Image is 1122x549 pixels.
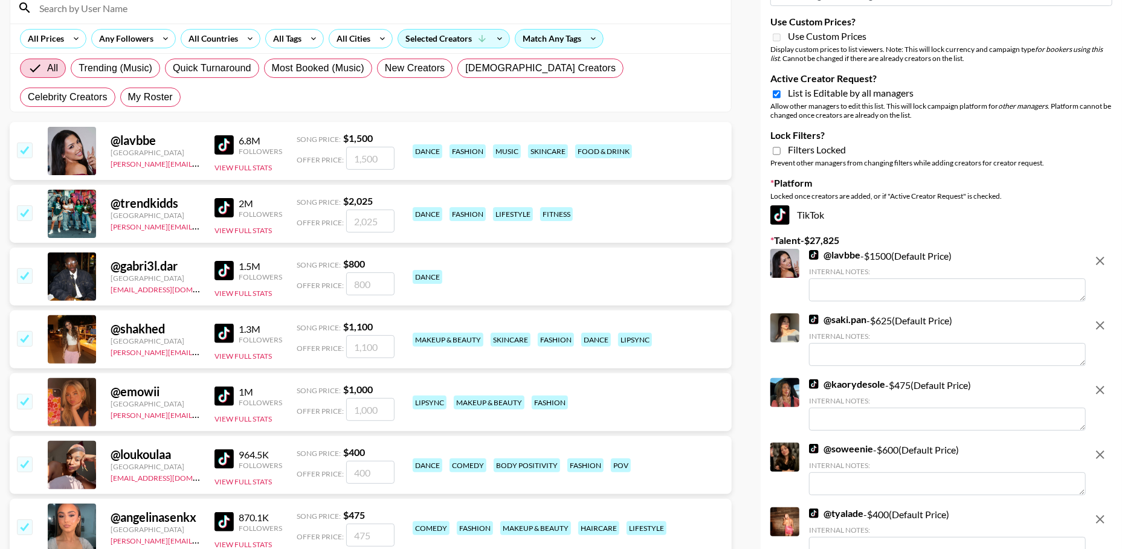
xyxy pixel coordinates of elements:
[809,509,819,518] img: TikTok
[809,525,1086,535] div: Internal Notes:
[111,258,200,274] div: @ gabri3l.dar
[21,30,66,48] div: All Prices
[214,512,234,531] img: TikTok
[111,157,289,169] a: [PERSON_NAME][EMAIL_ADDRESS][DOMAIN_NAME]
[770,16,1112,28] label: Use Custom Prices?
[214,540,272,549] button: View Full Stats
[450,458,486,472] div: comedy
[297,532,344,541] span: Offer Price:
[297,197,341,207] span: Song Price:
[770,72,1112,85] label: Active Creator Request?
[214,226,272,235] button: View Full Stats
[413,521,450,535] div: comedy
[28,90,108,104] span: Celebrity Creators
[450,207,486,221] div: fashion
[214,352,272,361] button: View Full Stats
[454,396,524,409] div: makeup & beauty
[297,344,344,353] span: Offer Price:
[79,61,152,75] span: Trending (Music)
[111,220,289,231] a: [PERSON_NAME][EMAIL_ADDRESS][DOMAIN_NAME]
[494,458,560,472] div: body positivity
[809,507,863,519] a: @tyalade
[346,335,395,358] input: 1,100
[413,333,483,347] div: makeup & beauty
[770,177,1112,189] label: Platform
[47,61,58,75] span: All
[1088,249,1112,273] button: remove
[111,211,200,220] div: [GEOGRAPHIC_DATA]
[111,525,200,534] div: [GEOGRAPHIC_DATA]
[809,378,1086,431] div: - $ 475 (Default Price)
[111,196,200,211] div: @ trendkidds
[111,471,232,483] a: [EMAIL_ADDRESS][DOMAIN_NAME]
[111,399,200,408] div: [GEOGRAPHIC_DATA]
[770,101,1112,120] div: Allow other managers to edit this list. This will lock campaign platform for . Platform cannot be...
[493,144,521,158] div: music
[809,315,819,324] img: TikTok
[111,133,200,148] div: @ lavbbe
[581,333,611,347] div: dance
[500,521,571,535] div: makeup & beauty
[239,398,282,407] div: Followers
[297,512,341,521] span: Song Price:
[111,408,347,420] a: [PERSON_NAME][EMAIL_ADDRESS][PERSON_NAME][DOMAIN_NAME]
[809,379,819,389] img: TikTok
[346,398,395,421] input: 1,000
[770,129,1112,141] label: Lock Filters?
[239,512,282,524] div: 870.1K
[214,163,272,172] button: View Full Stats
[528,144,568,158] div: skincare
[239,524,282,533] div: Followers
[618,333,652,347] div: lipsync
[611,458,631,472] div: pov
[1088,507,1112,531] button: remove
[346,524,395,547] input: 475
[239,449,282,461] div: 964.5K
[111,283,232,294] a: [EMAIL_ADDRESS][DOMAIN_NAME]
[239,323,282,335] div: 1.3M
[770,158,1112,167] div: Prevent other managers from changing filters while adding creators for creator request.
[239,272,282,281] div: Followers
[413,270,442,284] div: dance
[1088,443,1112,467] button: remove
[329,30,373,48] div: All Cities
[346,272,395,295] input: 800
[788,30,866,42] span: Use Custom Prices
[111,345,289,357] a: [PERSON_NAME][EMAIL_ADDRESS][DOMAIN_NAME]
[239,135,282,147] div: 6.8M
[532,396,568,409] div: fashion
[111,384,200,399] div: @ emowii
[111,274,200,283] div: [GEOGRAPHIC_DATA]
[413,207,442,221] div: dance
[788,87,914,99] span: List is Editable by all managers
[346,147,395,170] input: 1,500
[538,333,574,347] div: fashion
[493,207,533,221] div: lifestyle
[266,30,304,48] div: All Tags
[214,324,234,343] img: TikTok
[239,260,282,272] div: 1.5M
[770,45,1112,63] div: Display custom prices to list viewers. Note: This will lock currency and campaign type . Cannot b...
[346,461,395,484] input: 400
[457,521,493,535] div: fashion
[343,509,365,521] strong: $ 475
[272,61,364,75] span: Most Booked (Music)
[770,45,1103,63] em: for bookers using this list
[128,90,173,104] span: My Roster
[578,521,619,535] div: haircare
[809,396,1086,405] div: Internal Notes:
[343,195,373,207] strong: $ 2,025
[173,61,251,75] span: Quick Turnaround
[181,30,240,48] div: All Countries
[491,333,530,347] div: skincare
[343,384,373,395] strong: $ 1,000
[297,155,344,164] span: Offer Price:
[413,396,447,409] div: lipsync
[567,458,604,472] div: fashion
[809,443,1086,495] div: - $ 600 (Default Price)
[346,210,395,233] input: 2,025
[239,210,282,219] div: Followers
[214,261,234,280] img: TikTok
[214,449,234,469] img: TikTok
[1088,378,1112,402] button: remove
